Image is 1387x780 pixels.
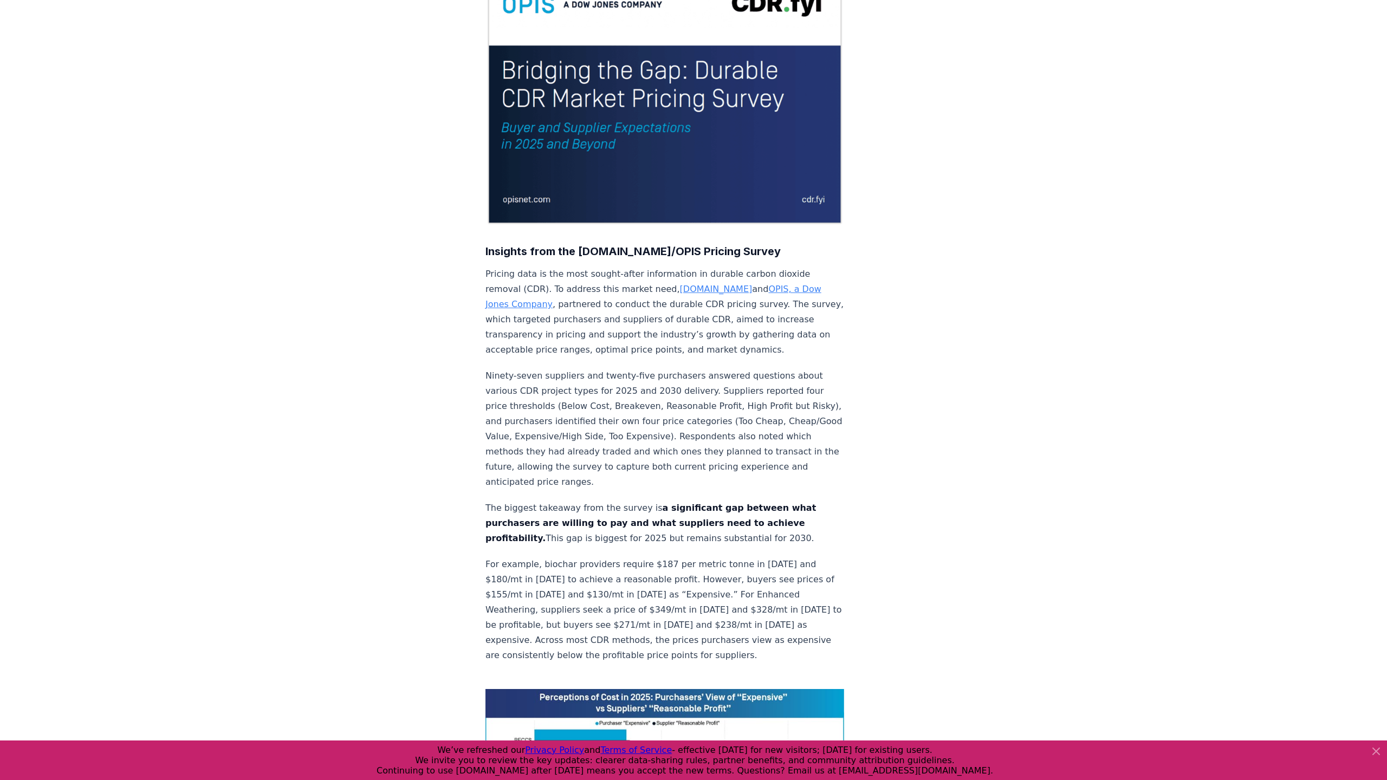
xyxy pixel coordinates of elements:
[485,500,844,546] p: The biggest takeaway from the survey is This gap is biggest for 2025 but remains substantial for ...
[680,284,753,294] a: [DOMAIN_NAME]
[485,245,781,258] strong: Insights from the [DOMAIN_NAME]/OPIS Pricing Survey
[485,503,816,543] strong: a significant gap between what purchasers are willing to pay and what suppliers need to achieve p...
[485,557,844,663] p: For example, biochar providers require $187 per metric tonne in [DATE] and $180/mt in [DATE] to a...
[485,368,844,490] p: Ninety-seven suppliers and twenty-five purchasers answered questions about various CDR project ty...
[485,266,844,357] p: Pricing data is the most sought-after information in durable carbon dioxide removal (CDR). To add...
